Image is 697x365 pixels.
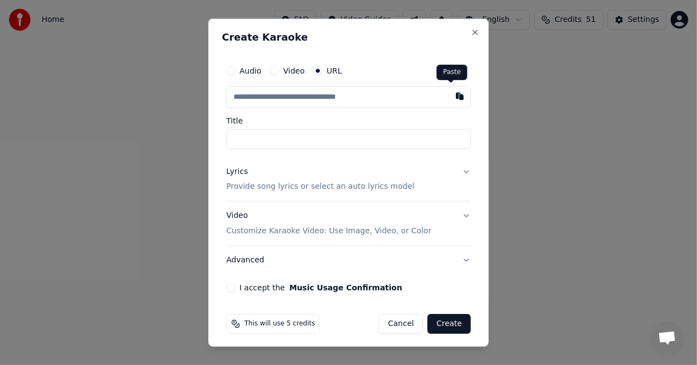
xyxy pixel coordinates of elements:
span: This will use 5 credits [244,319,315,328]
button: VideoCustomize Karaoke Video: Use Image, Video, or Color [226,201,471,245]
h2: Create Karaoke [222,32,475,42]
label: I accept the [239,284,402,291]
label: Title [226,116,471,124]
p: Customize Karaoke Video: Use Image, Video, or Color [226,226,431,237]
button: LyricsProvide song lyrics or select an auto lyrics model [226,157,471,201]
label: Audio [239,66,261,74]
button: I accept the [289,284,402,291]
div: Lyrics [226,166,248,177]
button: Advanced [226,246,471,274]
div: Paste [437,65,467,80]
button: Create [427,314,471,334]
label: Video [283,66,305,74]
label: URL [327,66,342,74]
div: Video [226,210,431,237]
button: Cancel [379,314,423,334]
p: Provide song lyrics or select an auto lyrics model [226,181,414,192]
